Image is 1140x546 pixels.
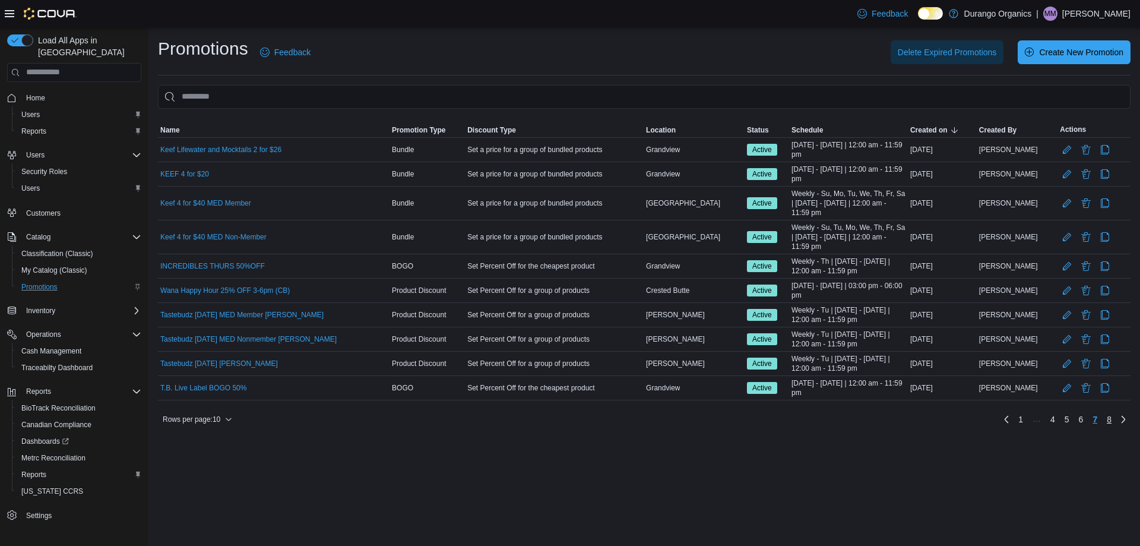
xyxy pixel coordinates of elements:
[160,232,267,242] a: Keef 4 for $40 MED Non-Member
[789,123,908,137] button: Schedule
[26,387,51,396] span: Reports
[1044,7,1056,21] span: MM
[646,383,680,393] span: Grandview
[21,148,49,162] button: Users
[1079,332,1093,346] button: Delete Promotion
[2,147,146,163] button: Users
[1079,414,1084,425] span: 6
[160,383,246,393] a: T.B. Live Label BOGO 50%
[392,383,413,393] span: BOGO
[908,332,977,346] div: [DATE]
[21,148,141,162] span: Users
[158,123,389,137] button: Name
[465,356,644,371] div: Set Percent Off for a group of products
[17,361,141,375] span: Traceabilty Dashboard
[747,358,777,370] span: Active
[1079,381,1093,395] button: Delete Promotion
[160,310,324,320] a: Tastebudz [DATE] MED Member [PERSON_NAME]
[979,125,1016,135] span: Created By
[465,259,644,273] div: Set Percent Off for the cheapest product
[160,261,265,271] a: INCREDIBLES THURS 50%OFF
[646,198,720,208] span: [GEOGRAPHIC_DATA]
[791,354,905,373] span: Weekly - Tu | [DATE] - [DATE] | 12:00 am - 11:59 pm
[646,286,689,295] span: Crested Butte
[2,229,146,245] button: Catalog
[908,123,977,137] button: Created on
[1060,167,1074,181] button: Edit Promotion
[1098,356,1112,371] button: Clone Promotion
[1079,283,1093,298] button: Delete Promotion
[646,145,680,154] span: Grandview
[1079,356,1093,371] button: Delete Promotion
[21,509,56,523] a: Settings
[1079,167,1093,181] button: Delete Promotion
[1092,414,1097,425] span: 7
[1060,332,1074,346] button: Edit Promotion
[752,261,772,272] span: Active
[465,308,644,322] div: Set Percent Off for a group of products
[26,511,52,520] span: Settings
[1060,196,1074,210] button: Edit Promotion
[1014,410,1116,429] ul: Pagination for table:
[17,451,90,465] a: Metrc Reconciliation
[17,165,141,179] span: Security Roles
[274,46,311,58] span: Feedback
[21,384,141,399] span: Reports
[1060,356,1074,371] button: Edit Promotion
[908,356,977,371] div: [DATE]
[1079,230,1093,244] button: Delete Promotion
[21,304,60,318] button: Inventory
[646,310,705,320] span: [PERSON_NAME]
[21,453,85,463] span: Metrc Reconciliation
[17,165,72,179] a: Security Roles
[26,150,45,160] span: Users
[12,466,146,483] button: Reports
[12,400,146,416] button: BioTrack Reconciliation
[745,123,789,137] button: Status
[1039,46,1123,58] span: Create New Promotion
[747,125,769,135] span: Status
[908,308,977,322] div: [DATE]
[160,334,337,344] a: Tastebudz [DATE] MED Nonmember [PERSON_NAME]
[1060,125,1086,134] span: Actions
[17,451,141,465] span: Metrc Reconciliation
[791,378,905,397] span: [DATE] - [DATE] | 12:00 am - 11:59 pm
[791,223,905,251] span: Weekly - Su, Tu, Mo, We, Th, Fr, Sa | [DATE] - [DATE] | 12:00 am - 11:59 pm
[12,433,146,450] a: Dashboards
[752,383,772,393] span: Active
[979,359,1038,368] span: [PERSON_NAME]
[791,140,905,159] span: [DATE] - [DATE] | 12:00 am - 11:59 pm
[160,125,180,135] span: Name
[1098,196,1112,210] button: Clone Promotion
[392,198,414,208] span: Bundle
[979,334,1038,344] span: [PERSON_NAME]
[1018,414,1023,425] span: 1
[158,37,248,61] h1: Promotions
[1098,381,1112,395] button: Clone Promotion
[1107,414,1111,425] span: 8
[1098,259,1112,273] button: Clone Promotion
[891,40,1004,64] button: Delete Expired Promotions
[752,310,772,320] span: Active
[1014,410,1028,429] a: Page 1 of 8
[12,359,146,376] button: Traceabilty Dashboard
[898,46,997,58] span: Delete Expired Promotions
[17,108,141,122] span: Users
[752,169,772,179] span: Active
[160,198,251,208] a: Keef 4 for $40 MED Member
[24,8,77,20] img: Cova
[1036,7,1038,21] p: |
[1060,230,1074,244] button: Edit Promotion
[21,110,40,119] span: Users
[979,145,1038,154] span: [PERSON_NAME]
[17,263,92,277] a: My Catalog (Classic)
[21,403,96,413] span: BioTrack Reconciliation
[392,310,446,320] span: Product Discount
[1060,308,1074,322] button: Edit Promotion
[160,169,209,179] a: KEEF 4 for $20
[21,420,91,430] span: Canadian Compliance
[964,7,1032,21] p: Durango Organics
[17,124,141,138] span: Reports
[26,306,55,315] span: Inventory
[465,230,644,244] div: Set a price for a group of bundled products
